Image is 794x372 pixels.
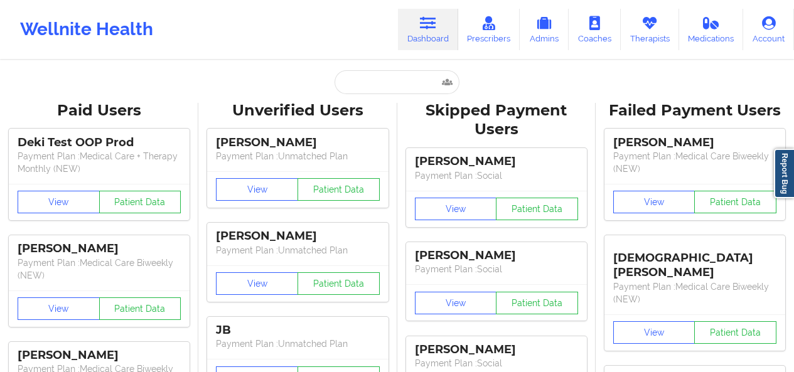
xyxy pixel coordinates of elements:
div: Paid Users [9,101,190,120]
div: [DEMOGRAPHIC_DATA][PERSON_NAME] [613,242,776,280]
a: Coaches [569,9,621,50]
div: [PERSON_NAME] [415,343,578,357]
p: Payment Plan : Unmatched Plan [216,337,379,350]
button: View [216,178,298,201]
button: View [613,191,695,213]
p: Payment Plan : Medical Care Biweekly (NEW) [18,257,181,282]
p: Payment Plan : Medical Care Biweekly (NEW) [613,150,776,175]
a: Therapists [621,9,679,50]
p: Payment Plan : Medical Care Biweekly (NEW) [613,280,776,306]
p: Payment Plan : Social [415,263,578,275]
div: Skipped Payment Users [406,101,587,140]
button: Patient Data [496,292,578,314]
div: [PERSON_NAME] [18,348,181,363]
a: Dashboard [398,9,458,50]
p: Payment Plan : Unmatched Plan [216,244,379,257]
p: Payment Plan : Unmatched Plan [216,150,379,162]
button: View [18,191,100,213]
a: Admins [520,9,569,50]
button: Patient Data [298,178,380,201]
button: View [415,198,497,220]
div: [PERSON_NAME] [216,136,379,150]
a: Prescribers [458,9,520,50]
p: Payment Plan : Medical Care + Therapy Monthly (NEW) [18,150,181,175]
div: JB [216,323,379,337]
button: Patient Data [694,321,776,344]
button: View [415,292,497,314]
button: View [216,272,298,295]
button: View [18,297,100,320]
button: Patient Data [99,191,181,213]
div: [PERSON_NAME] [18,242,181,256]
div: [PERSON_NAME] [613,136,776,150]
div: [PERSON_NAME] [415,248,578,263]
button: Patient Data [694,191,776,213]
div: [PERSON_NAME] [415,154,578,169]
div: Unverified Users [207,101,388,120]
p: Payment Plan : Social [415,169,578,182]
button: View [613,321,695,344]
div: Deki Test OOP Prod [18,136,181,150]
div: [PERSON_NAME] [216,229,379,243]
p: Payment Plan : Social [415,357,578,369]
a: Medications [679,9,744,50]
button: Patient Data [496,198,578,220]
a: Report Bug [774,149,794,198]
button: Patient Data [298,272,380,295]
a: Account [743,9,794,50]
button: Patient Data [99,297,181,320]
div: Failed Payment Users [604,101,785,120]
